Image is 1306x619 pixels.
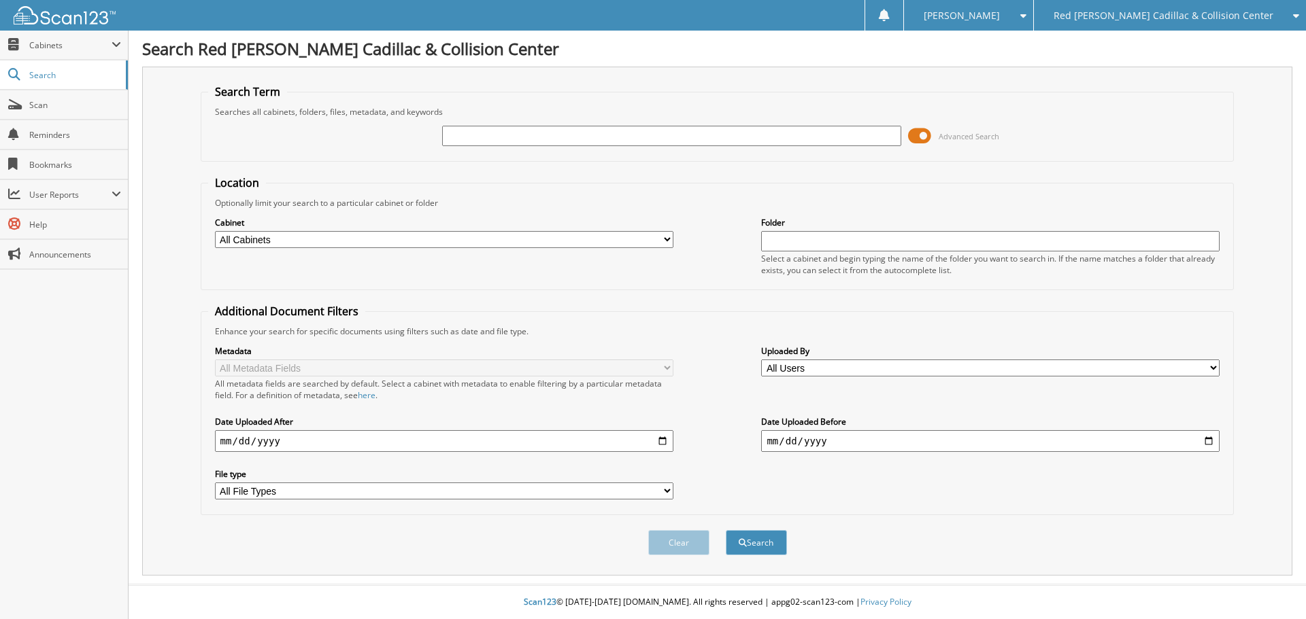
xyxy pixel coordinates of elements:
span: Announcements [29,249,121,260]
input: end [761,430,1220,452]
button: Search [726,530,787,555]
span: Search [29,69,119,81]
button: Clear [648,530,709,555]
label: Cabinet [215,217,673,228]
span: Bookmarks [29,159,121,171]
div: Searches all cabinets, folders, files, metadata, and keywords [208,106,1227,118]
input: start [215,430,673,452]
div: All metadata fields are searched by default. Select a cabinet with metadata to enable filtering b... [215,378,673,401]
span: Help [29,219,121,230]
a: here [358,389,375,401]
div: © [DATE]-[DATE] [DOMAIN_NAME]. All rights reserved | appg02-scan123-com | [129,586,1306,619]
a: Privacy Policy [860,596,911,607]
legend: Additional Document Filters [208,304,365,319]
h1: Search Red [PERSON_NAME] Cadillac & Collision Center [142,37,1292,60]
div: Enhance your search for specific documents using filters such as date and file type. [208,325,1227,337]
label: Folder [761,217,1220,228]
span: [PERSON_NAME] [924,12,1000,20]
span: Scan123 [524,596,556,607]
span: Advanced Search [939,131,999,141]
legend: Search Term [208,84,287,99]
label: Metadata [215,345,673,357]
label: Date Uploaded After [215,416,673,427]
img: scan123-logo-white.svg [14,6,116,24]
span: Red [PERSON_NAME] Cadillac & Collision Center [1054,12,1273,20]
label: Date Uploaded Before [761,416,1220,427]
span: Reminders [29,129,121,141]
label: File type [215,468,673,480]
div: Optionally limit your search to a particular cabinet or folder [208,197,1227,209]
span: User Reports [29,189,112,200]
span: Cabinets [29,39,112,51]
label: Uploaded By [761,345,1220,357]
legend: Location [208,175,266,190]
div: Select a cabinet and begin typing the name of the folder you want to search in. If the name match... [761,253,1220,276]
span: Scan [29,99,121,111]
